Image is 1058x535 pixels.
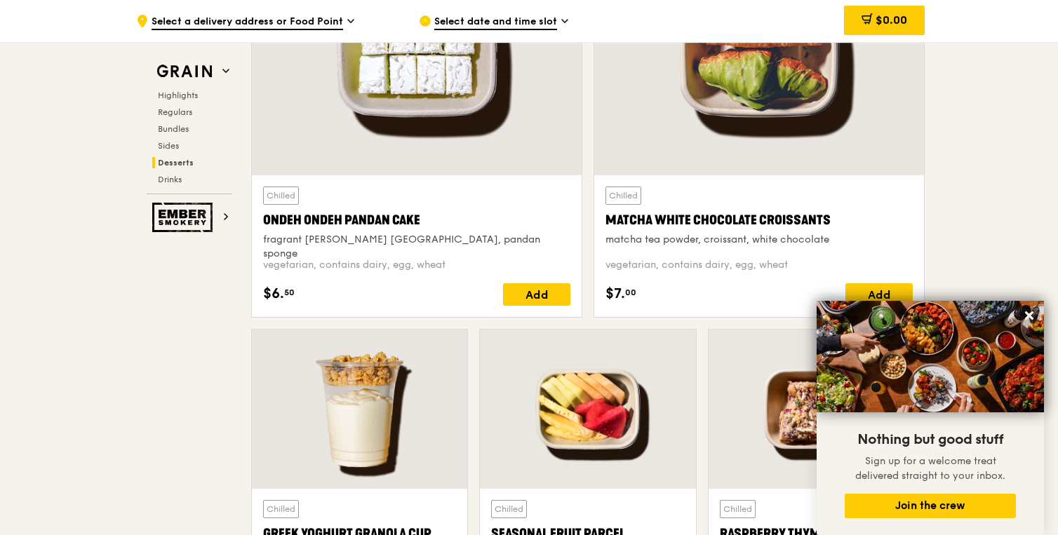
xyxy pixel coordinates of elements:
[434,15,557,30] span: Select date and time slot
[491,500,527,518] div: Chilled
[845,283,913,306] div: Add
[152,59,217,84] img: Grain web logo
[158,107,192,117] span: Regulars
[855,455,1005,482] span: Sign up for a welcome treat delivered straight to your inbox.
[876,13,907,27] span: $0.00
[263,187,299,205] div: Chilled
[817,301,1044,412] img: DSC07876-Edit02-Large.jpeg
[152,15,343,30] span: Select a delivery address or Food Point
[503,283,570,306] div: Add
[158,141,179,151] span: Sides
[1018,304,1040,327] button: Close
[263,258,570,272] div: vegetarian, contains dairy, egg, wheat
[158,124,189,134] span: Bundles
[605,210,913,230] div: Matcha White Chocolate Croissants
[152,203,217,232] img: Ember Smokery web logo
[263,210,570,230] div: Ondeh Ondeh Pandan Cake
[158,90,198,100] span: Highlights
[158,158,194,168] span: Desserts
[605,187,641,205] div: Chilled
[263,233,570,261] div: fragrant [PERSON_NAME] [GEOGRAPHIC_DATA], pandan sponge
[605,258,913,272] div: vegetarian, contains dairy, egg, wheat
[605,233,913,247] div: matcha tea powder, croissant, white chocolate
[605,283,625,304] span: $7.
[263,500,299,518] div: Chilled
[263,283,284,304] span: $6.
[845,494,1016,518] button: Join the crew
[284,287,295,298] span: 50
[158,175,182,184] span: Drinks
[625,287,636,298] span: 00
[857,431,1003,448] span: Nothing but good stuff
[720,500,756,518] div: Chilled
